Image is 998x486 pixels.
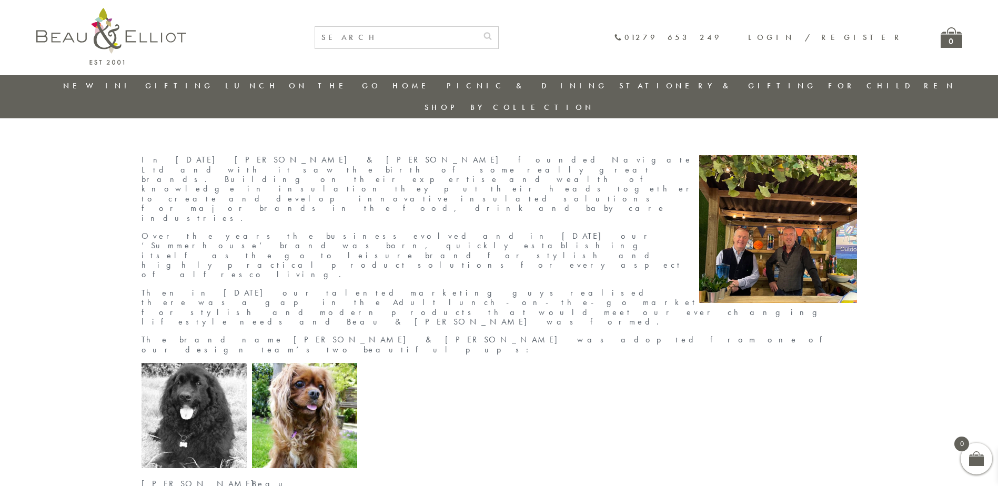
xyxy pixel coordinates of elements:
[142,155,857,223] p: In [DATE] [PERSON_NAME] & [PERSON_NAME] founded Navigate Ltd and with it saw the birth of some re...
[142,363,247,468] img: Beau & Elliot
[225,80,381,91] a: Lunch On The Go
[145,80,214,91] a: Gifting
[619,80,816,91] a: Stationery & Gifting
[954,437,969,451] span: 0
[142,231,857,280] p: Over the years the business evolved and in [DATE] our ‘Summerhouse’ brand was born, quickly estab...
[828,80,956,91] a: For Children
[748,32,904,43] a: Login / Register
[447,80,608,91] a: Picnic & Dining
[63,80,134,91] a: New in!
[315,27,477,48] input: SEARCH
[252,363,357,468] img: Beau & Elliot
[392,80,435,91] a: Home
[142,335,857,355] p: The brand name [PERSON_NAME] & [PERSON_NAME] was adopted from one of our design team’s two beauti...
[425,102,594,113] a: Shop by collection
[614,33,722,42] a: 01279 653 249
[941,27,962,48] a: 0
[36,8,186,65] img: logo
[142,288,857,327] p: Then in [DATE] our talented marketing guys realised there was a gap in the Adult lunch-on-the-go ...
